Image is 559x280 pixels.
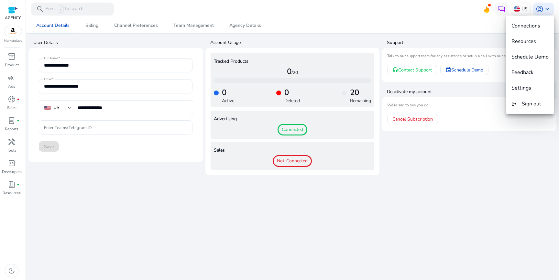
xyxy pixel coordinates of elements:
span: Connections [511,22,540,29]
span: Sign out [522,100,541,107]
span: Schedule Demo [511,53,549,60]
mat-icon: logout [511,100,517,108]
span: Feedback [511,69,533,76]
span: Settings [511,84,531,92]
span: Resources [511,38,536,45]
